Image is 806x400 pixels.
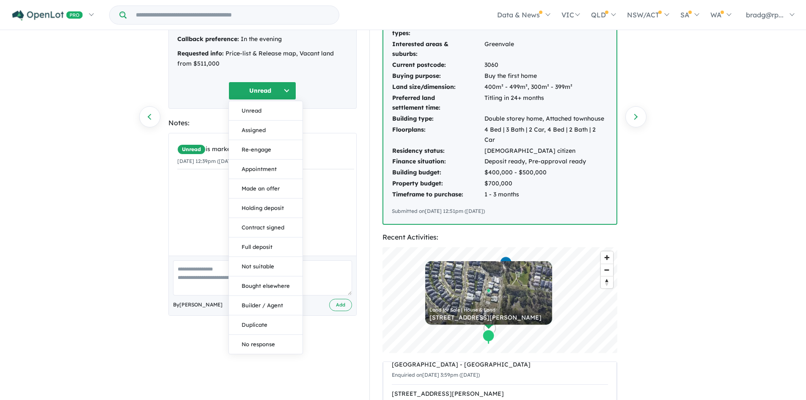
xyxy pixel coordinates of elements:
td: Buying purpose: [392,71,484,82]
td: [DEMOGRAPHIC_DATA] citizen [484,146,608,157]
div: Notes: [168,117,357,129]
strong: Requested info: [177,50,224,57]
canvas: Map [382,247,617,353]
button: Appointment [229,160,303,179]
div: Map marker [483,321,496,337]
button: Unread [229,101,303,121]
td: 3060 [484,60,608,71]
button: Contract signed [229,218,303,237]
button: Zoom out [601,264,613,276]
button: Bought elsewhere [229,276,303,296]
td: $700,000 [484,178,608,189]
small: Enquiried on [DATE] 3:59pm ([DATE]) [392,372,480,378]
td: 4 Bed | 3 Bath | 2 Car, 4 Bed | 2 Bath | 2 Car [484,124,608,146]
strong: Callback preference: [177,35,239,43]
button: Full deposit [229,237,303,257]
td: Floorplans: [392,124,484,146]
img: Openlot PRO Logo White [12,10,83,21]
button: Assigned [229,121,303,140]
td: $400,000 - $500,000 [484,167,608,178]
button: Not suitable [229,257,303,276]
div: Land for Sale | House & Land [429,308,548,312]
a: Land for Sale | House & Land [STREET_ADDRESS][PERSON_NAME] [425,261,552,325]
td: 1 - 3 months [484,189,608,200]
td: Timeframe to purchase: [392,189,484,200]
td: Building type: [392,113,484,124]
div: [STREET_ADDRESS][PERSON_NAME] [429,314,548,320]
td: Deposit ready, Pre-approval ready [484,156,608,167]
td: Interested areas & suburbs: [392,39,484,60]
button: Made an offer [229,179,303,199]
button: Zoom in [601,251,613,264]
div: [GEOGRAPHIC_DATA] - [GEOGRAPHIC_DATA] [392,360,608,370]
button: Reset bearing to north [601,276,613,288]
td: Building budget: [392,167,484,178]
td: Titling in 24+ months [484,93,608,114]
button: No response [229,335,303,354]
button: Duplicate [229,315,303,335]
div: Map marker [482,329,495,345]
div: In the evening [177,34,348,44]
small: [DATE] 12:39pm ([DATE]) [177,158,237,164]
button: Add [329,299,352,311]
div: Map marker [499,256,512,271]
button: Unread [228,82,296,100]
td: Preferred land settlement time: [392,93,484,114]
td: Buy the first home [484,71,608,82]
div: [STREET_ADDRESS][PERSON_NAME] [392,389,608,399]
td: Residency status: [392,146,484,157]
button: Builder / Agent [229,296,303,315]
a: [GEOGRAPHIC_DATA] - [GEOGRAPHIC_DATA]Enquiried on[DATE] 3:59pm ([DATE]) [392,356,608,385]
span: bradg@rp... [746,11,784,19]
div: is marked. [177,144,354,154]
div: Map marker [486,311,499,326]
div: Submitted on [DATE] 12:51pm ([DATE]) [392,207,608,215]
td: Finance situation: [392,156,484,167]
td: Current postcode: [392,60,484,71]
button: Re-engage [229,140,303,160]
div: Recent Activities: [382,232,617,243]
td: Double storey home, Attached townhouse [484,113,608,124]
div: Unread [228,101,303,354]
div: Price-list & Release map, Vacant land from $511,000 [177,49,348,69]
td: Greenvale [484,39,608,60]
td: Land size/dimension: [392,82,484,93]
span: Unread [177,144,206,154]
span: By [PERSON_NAME] [173,301,223,309]
input: Try estate name, suburb, builder or developer [128,6,337,24]
td: 400m² - 499m², 300m² - 399m² [484,82,608,93]
td: Property budget: [392,178,484,189]
button: Holding deposit [229,199,303,218]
